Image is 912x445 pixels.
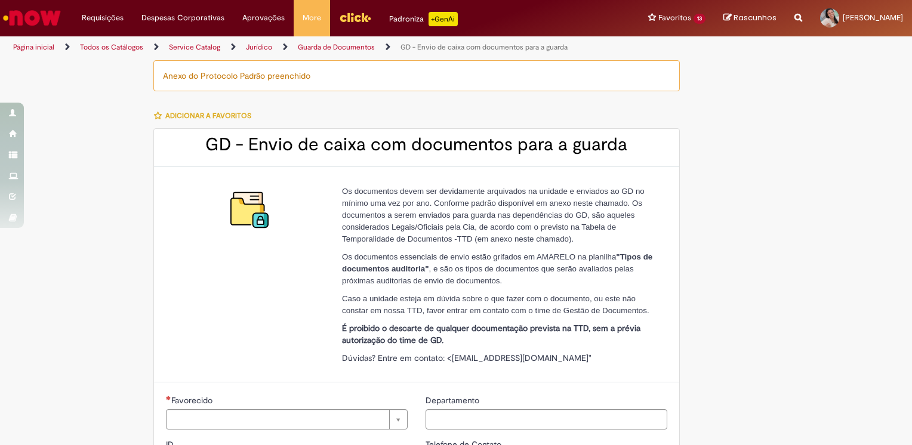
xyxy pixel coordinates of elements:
span: 13 [694,14,705,24]
span: Favoritos [658,12,691,24]
span: Os documentos essenciais de envio estão grifados em AMARELO na planilha , e são os tipos de docum... [342,252,652,285]
img: GD - Envio de caixa com documentos para a guarda [230,191,269,229]
img: click_logo_yellow_360x200.png [339,8,371,26]
a: Limpar campo Favorecido [166,409,408,429]
img: ServiceNow [1,6,63,30]
div: Anexo do Protocolo Padrão preenchido [153,60,680,91]
span: Necessários - Favorecido [171,395,215,406]
a: Todos os Catálogos [80,42,143,52]
span: Adicionar a Favoritos [165,111,251,120]
span: More [303,12,321,24]
span: Despesas Corporativas [141,12,224,24]
a: Página inicial [13,42,54,52]
span: Requisições [82,12,124,24]
p: Dúvidas? Entre em contato: <[EMAIL_ADDRESS][DOMAIN_NAME]" [342,352,658,364]
span: Aprovações [242,12,285,24]
ul: Trilhas de página [9,36,599,58]
span: Caso a unidade esteja em dúvida sobre o que fazer com o documento, ou este não constar em nossa T... [342,294,649,315]
span: Departamento [426,395,482,406]
a: Jurídico [246,42,272,52]
a: Rascunhos [723,13,777,24]
strong: "Tipos de documentos auditoria" [342,252,652,273]
h2: GD - Envio de caixa com documentos para a guarda [166,135,667,154]
a: Guarda de Documentos [298,42,375,52]
strong: É proibido o descarte de qualquer documentação prevista na TTD, sem a prévia autorização do time ... [342,323,640,345]
span: [PERSON_NAME] [843,13,903,23]
div: Padroniza [389,12,458,26]
p: +GenAi [429,12,458,26]
a: GD - Envio de caixa com documentos para a guarda [400,42,568,52]
input: Departamento [426,409,667,429]
button: Adicionar a Favoritos [153,103,258,128]
span: Rascunhos [734,12,777,23]
span: Necessários [166,395,171,400]
span: Os documentos devem ser devidamente arquivados na unidade e enviados ao GD no mínimo uma vez por ... [342,187,645,243]
a: Service Catalog [169,42,220,52]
